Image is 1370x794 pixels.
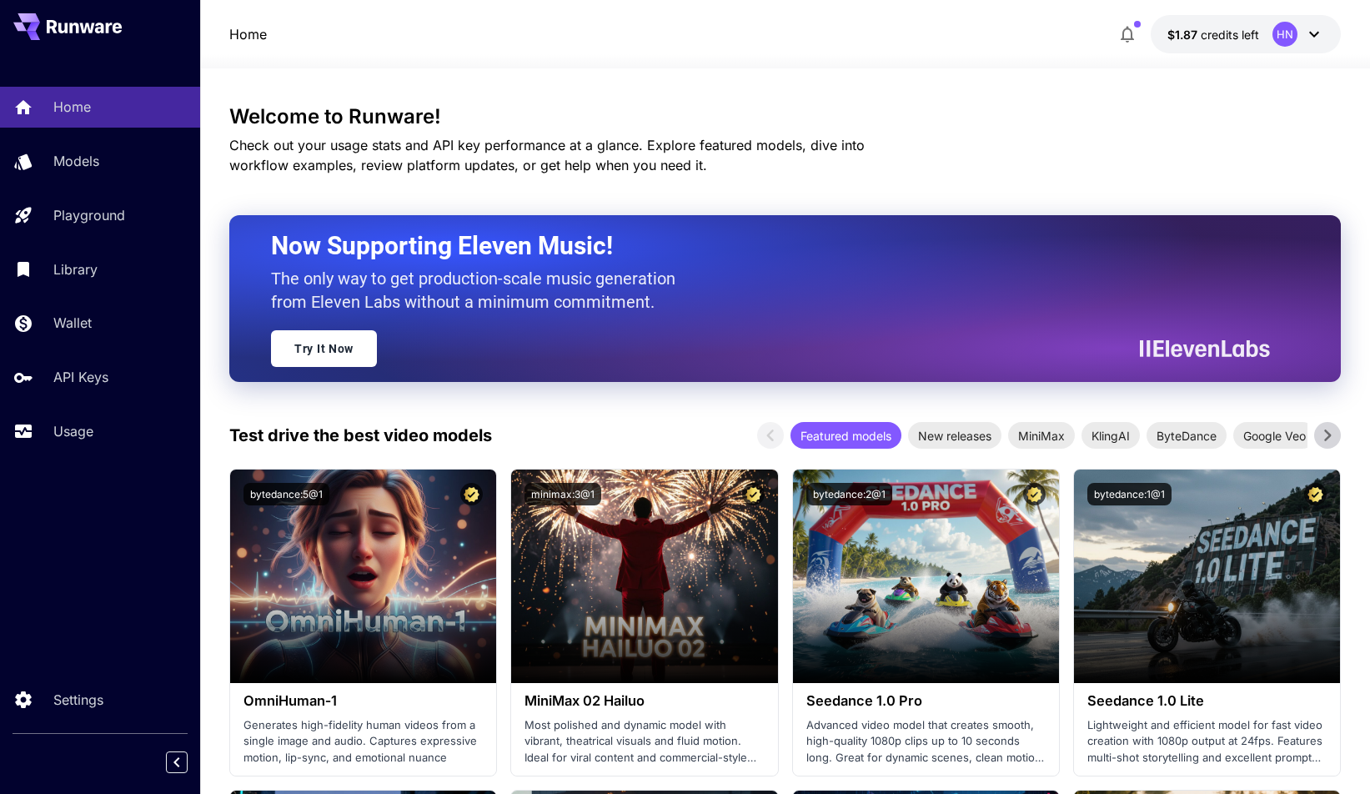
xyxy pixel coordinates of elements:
p: Advanced video model that creates smooth, high-quality 1080p clips up to 10 seconds long. Great f... [806,717,1046,766]
div: Collapse sidebar [178,747,200,777]
span: Featured models [790,427,901,445]
button: Certified Model – Vetted for best performance and includes a commercial license. [1304,483,1327,505]
img: alt [511,470,777,683]
button: bytedance:2@1 [806,483,892,505]
p: Lightweight and efficient model for fast video creation with 1080p output at 24fps. Features mult... [1087,717,1327,766]
div: Featured models [790,422,901,449]
span: $1.87 [1167,28,1201,42]
h3: Seedance 1.0 Lite [1087,693,1327,709]
a: Try It Now [271,330,377,367]
h3: OmniHuman‑1 [243,693,483,709]
h3: MiniMax 02 Hailuo [524,693,764,709]
div: ByteDance [1147,422,1227,449]
p: Home [53,97,91,117]
img: alt [793,470,1059,683]
img: alt [1074,470,1340,683]
span: MiniMax [1008,427,1075,445]
div: HN [1272,22,1297,47]
p: API Keys [53,367,108,387]
nav: breadcrumb [229,24,267,44]
span: Google Veo [1233,427,1316,445]
span: New releases [908,427,1001,445]
button: Certified Model – Vetted for best performance and includes a commercial license. [742,483,765,505]
span: Check out your usage stats and API key performance at a glance. Explore featured models, dive int... [229,137,865,173]
p: Most polished and dynamic model with vibrant, theatrical visuals and fluid motion. Ideal for vira... [524,717,764,766]
p: Playground [53,205,125,225]
p: Generates high-fidelity human videos from a single image and audio. Captures expressive motion, l... [243,717,483,766]
button: Certified Model – Vetted for best performance and includes a commercial license. [460,483,483,505]
button: $1.8688HN [1151,15,1341,53]
button: minimax:3@1 [524,483,601,505]
div: KlingAI [1081,422,1140,449]
h2: Now Supporting Eleven Music! [271,230,1257,262]
p: The only way to get production-scale music generation from Eleven Labs without a minimum commitment. [271,267,688,314]
span: ByteDance [1147,427,1227,445]
h3: Seedance 1.0 Pro [806,693,1046,709]
h3: Welcome to Runware! [229,105,1341,128]
button: bytedance:1@1 [1087,483,1172,505]
button: bytedance:5@1 [243,483,329,505]
div: MiniMax [1008,422,1075,449]
p: Settings [53,690,103,710]
p: Usage [53,421,93,441]
div: New releases [908,422,1001,449]
span: KlingAI [1081,427,1140,445]
p: Models [53,151,99,171]
p: Test drive the best video models [229,423,492,448]
a: Home [229,24,267,44]
img: alt [230,470,496,683]
button: Certified Model – Vetted for best performance and includes a commercial license. [1023,483,1046,505]
p: Wallet [53,313,92,333]
p: Library [53,259,98,279]
span: credits left [1201,28,1259,42]
button: Collapse sidebar [166,751,188,773]
div: Google Veo [1233,422,1316,449]
div: $1.8688 [1167,26,1259,43]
